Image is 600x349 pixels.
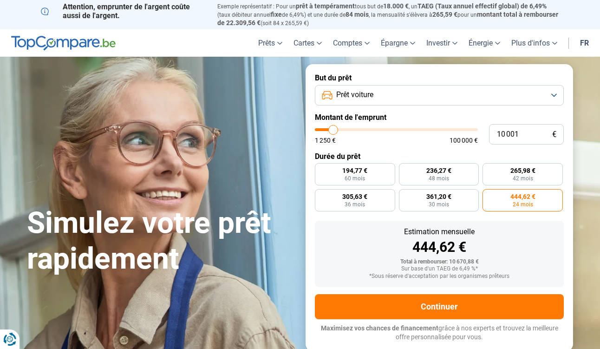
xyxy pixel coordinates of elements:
a: Prêts [253,29,288,57]
div: Total à rembourser: 10 670,88 € [322,259,556,265]
span: 236,27 € [426,167,451,174]
label: But du prêt [315,73,564,82]
label: Durée du prêt [315,152,564,161]
span: 265,98 € [510,167,535,174]
span: 361,20 € [426,193,451,200]
span: 18.000 € [383,2,409,10]
a: Cartes [288,29,327,57]
p: Attention, emprunter de l'argent coûte aussi de l'argent. [41,2,206,20]
span: 24 mois [513,202,533,207]
span: 60 mois [345,176,365,181]
span: 42 mois [513,176,533,181]
div: 444,62 € [322,240,556,254]
span: 305,63 € [342,193,367,200]
span: 100 000 € [450,137,478,144]
span: 1 250 € [315,137,336,144]
button: Continuer [315,294,564,319]
a: Énergie [463,29,506,57]
span: 194,77 € [342,167,367,174]
a: fr [574,29,594,57]
p: Exemple représentatif : Pour un tous but de , un (taux débiteur annuel de 6,49%) et une durée de ... [217,2,559,27]
div: Estimation mensuelle [322,228,556,236]
label: Montant de l'emprunt [315,113,564,122]
span: 48 mois [429,176,449,181]
div: *Sous réserve d'acceptation par les organismes prêteurs [322,273,556,280]
a: Investir [421,29,463,57]
span: montant total à rembourser de 22.309,56 € [217,11,558,26]
span: fixe [271,11,282,18]
span: Maximisez vos chances de financement [321,324,438,332]
span: 84 mois [346,11,369,18]
span: 30 mois [429,202,449,207]
span: prêt à tempérament [296,2,355,10]
p: grâce à nos experts et trouvez la meilleure offre personnalisée pour vous. [315,324,564,342]
a: Plus d'infos [506,29,563,57]
span: € [552,131,556,138]
span: TAEG (Taux annuel effectif global) de 6,49% [417,2,547,10]
span: 265,59 € [432,11,457,18]
h1: Simulez votre prêt rapidement [27,205,294,277]
img: TopCompare [11,36,116,51]
button: Prêt voiture [315,85,564,105]
span: Prêt voiture [336,90,373,100]
div: Sur base d'un TAEG de 6,49 %* [322,266,556,272]
a: Comptes [327,29,375,57]
span: 444,62 € [510,193,535,200]
span: 36 mois [345,202,365,207]
a: Épargne [375,29,421,57]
